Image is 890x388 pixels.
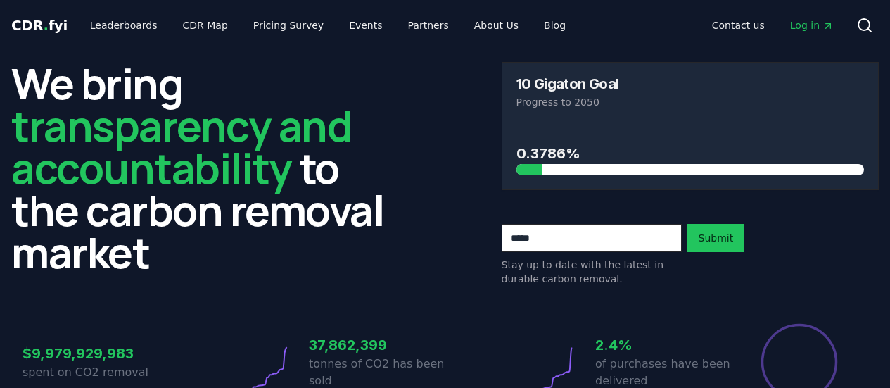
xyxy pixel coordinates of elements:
[516,143,865,164] h3: 0.3786%
[309,334,445,356] h3: 37,862,399
[79,13,169,38] a: Leaderboards
[11,17,68,34] span: CDR fyi
[11,15,68,35] a: CDR.fyi
[338,13,393,38] a: Events
[242,13,335,38] a: Pricing Survey
[595,334,732,356] h3: 2.4%
[701,13,776,38] a: Contact us
[23,364,159,381] p: spent on CO2 removal
[533,13,577,38] a: Blog
[79,13,577,38] nav: Main
[790,18,834,32] span: Log in
[397,13,460,38] a: Partners
[23,343,159,364] h3: $9,979,929,983
[172,13,239,38] a: CDR Map
[463,13,530,38] a: About Us
[11,96,351,196] span: transparency and accountability
[11,62,389,273] h2: We bring to the carbon removal market
[779,13,845,38] a: Log in
[701,13,845,38] nav: Main
[516,95,865,109] p: Progress to 2050
[516,77,619,91] h3: 10 Gigaton Goal
[502,258,682,286] p: Stay up to date with the latest in durable carbon removal.
[687,224,745,252] button: Submit
[44,17,49,34] span: .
